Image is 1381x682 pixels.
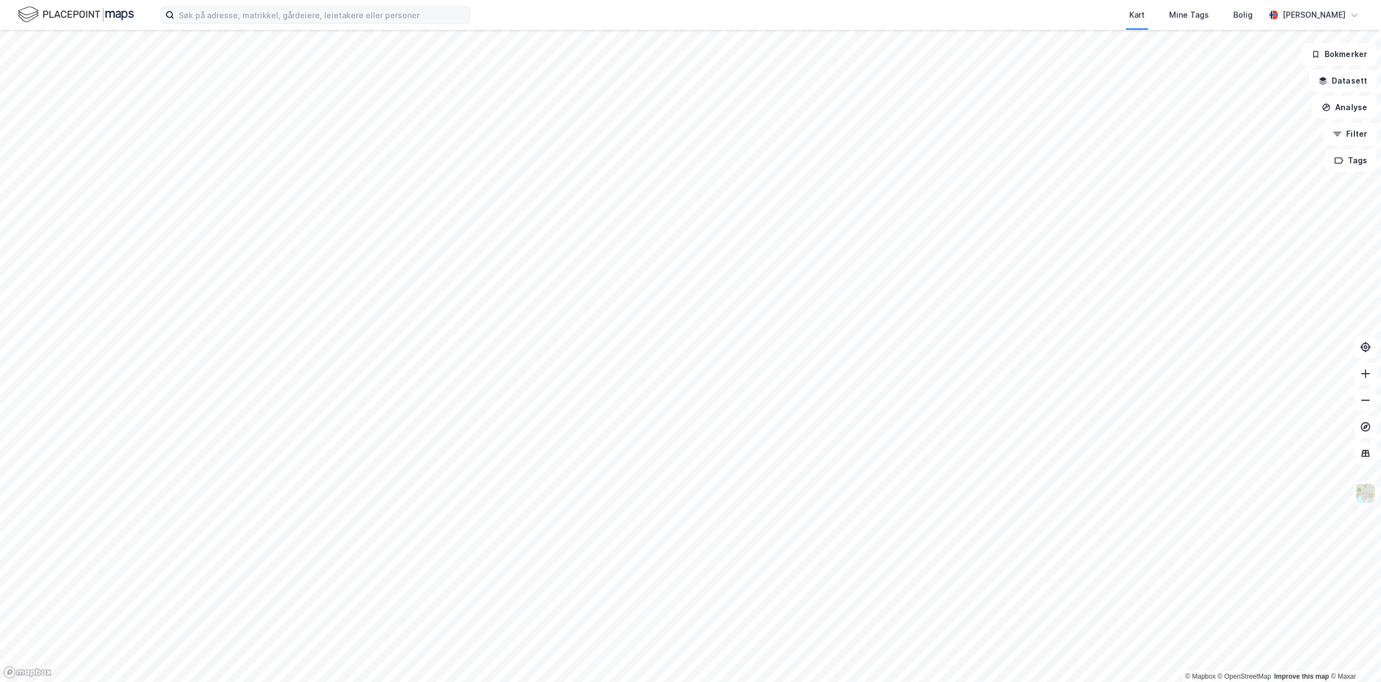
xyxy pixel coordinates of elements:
div: [PERSON_NAME] [1283,8,1346,22]
div: Kontrollprogram for chat [1326,629,1381,682]
div: Mine Tags [1169,8,1209,22]
div: Kart [1129,8,1145,22]
input: Søk på adresse, matrikkel, gårdeiere, leietakere eller personer [174,7,470,23]
iframe: Chat Widget [1326,629,1381,682]
div: Bolig [1233,8,1253,22]
img: logo.f888ab2527a4732fd821a326f86c7f29.svg [18,5,134,24]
